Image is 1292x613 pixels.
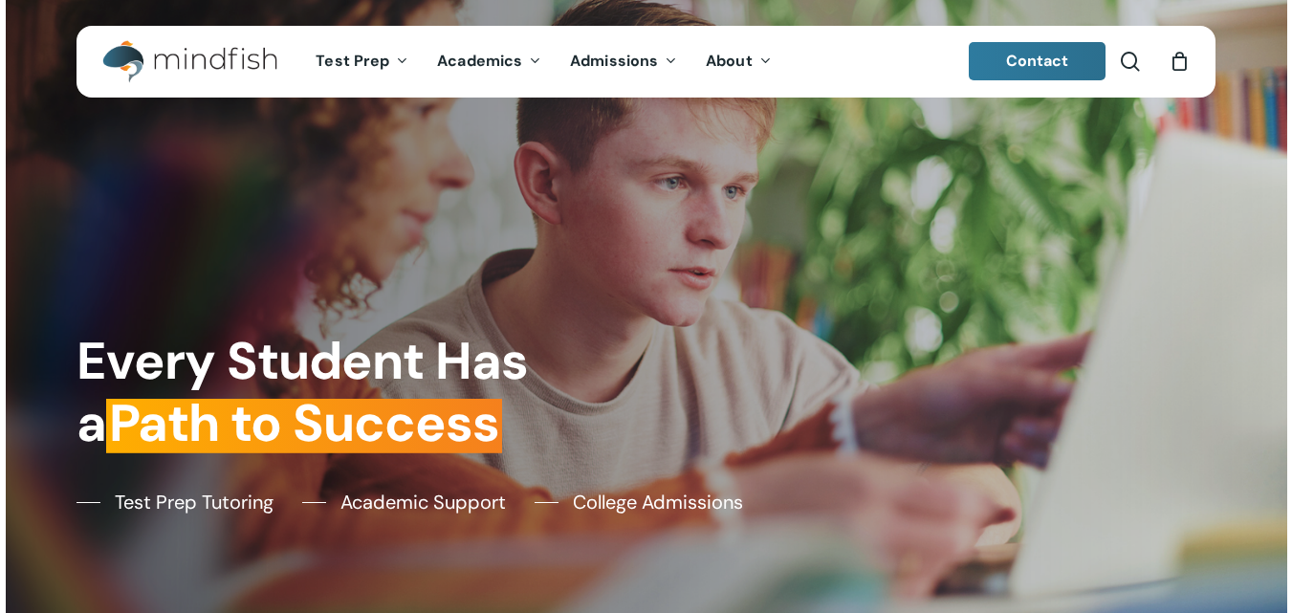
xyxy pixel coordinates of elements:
[301,54,423,70] a: Test Prep
[570,51,658,71] span: Admissions
[302,488,506,516] a: Academic Support
[691,54,786,70] a: About
[77,331,634,455] h1: Every Student Has a
[316,51,389,71] span: Test Prep
[77,488,274,516] a: Test Prep Tutoring
[556,54,691,70] a: Admissions
[1006,51,1069,71] span: Contact
[969,42,1106,80] a: Contact
[535,488,743,516] a: College Admissions
[106,389,502,457] em: Path to Success
[573,488,743,516] span: College Admissions
[115,488,274,516] span: Test Prep Tutoring
[301,26,785,98] nav: Main Menu
[437,51,522,71] span: Academics
[340,488,506,516] span: Academic Support
[423,54,556,70] a: Academics
[706,51,753,71] span: About
[1169,51,1190,72] a: Cart
[77,26,1215,98] header: Main Menu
